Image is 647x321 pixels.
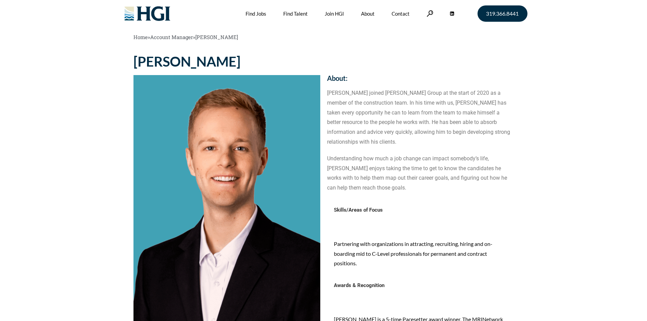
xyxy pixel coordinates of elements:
p: Understanding how much a job change can impact somebody’s life, [PERSON_NAME] enjoys taking the t... [327,154,514,193]
a: Account Manager [150,34,193,40]
span: 319.366.8441 [486,11,519,16]
span: [PERSON_NAME] [195,34,238,40]
a: Home [133,34,148,40]
a: Search [427,10,433,17]
h4: Skills/Areas of Focus [334,207,507,216]
p: [PERSON_NAME] joined [PERSON_NAME] Group at the start of 2020 as a member of the construction tea... [327,88,514,147]
a: 319.366.8441 [478,5,527,22]
span: » » [133,34,238,40]
h2: Contact: [327,55,514,61]
h4: Awards & Recognition [334,282,507,291]
h2: About: [327,75,514,82]
h1: [PERSON_NAME] [133,55,320,68]
p: Partnering with organizations in attracting, recruiting, hiring and on-boarding mid to C-Level pr... [334,239,507,268]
